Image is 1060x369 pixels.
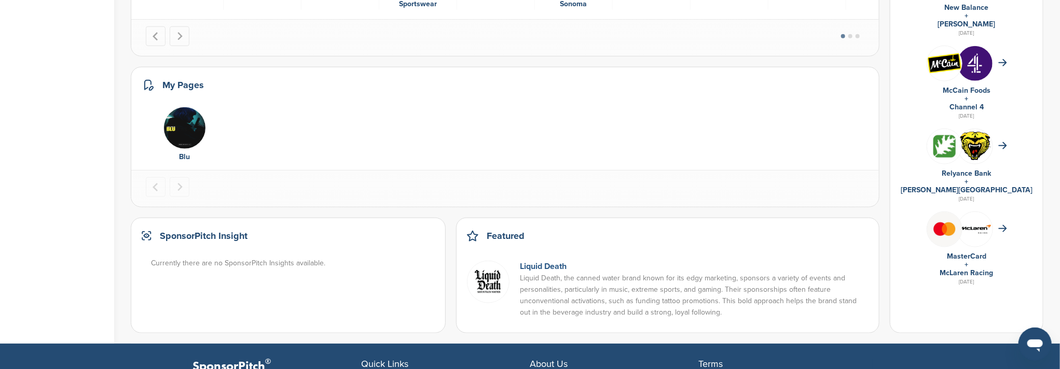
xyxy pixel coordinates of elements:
div: 1 of 1 [146,107,224,161]
img: Screen shot 2022 01 05 at 10.58.13 am [467,261,510,303]
a: McLaren Racing [940,268,994,277]
div: [DATE] [901,111,1033,121]
img: Blu [163,107,206,149]
a: Channel 4 [949,103,984,111]
a: [PERSON_NAME] [938,20,996,29]
a: Relyance Bank [942,169,992,178]
button: Go to last slide [146,26,166,46]
img: Mastercard logo [927,212,962,247]
a: [PERSON_NAME][GEOGRAPHIC_DATA] [901,186,1033,194]
button: Next slide [170,26,189,46]
h2: SponsorPitch Insight [160,229,247,243]
button: Previous slide [146,177,166,197]
a: + [965,11,969,20]
a: Blu [151,107,218,148]
div: [DATE] [901,29,1033,38]
a: McCain Foods [943,86,990,95]
a: Liquid Death [520,261,567,272]
a: MasterCard [947,252,986,261]
span: ® [266,355,271,368]
div: Currently there are no SponsorPitch Insights available. [151,258,436,269]
img: Ctknvhwm 400x400 [958,46,993,81]
p: Liquid Death, the canned water brand known for its edgy marketing, sponsors a variety of events a... [520,273,869,318]
img: Mclaren racing logo [958,212,993,247]
img: Odp7hoyt 400x400 [927,129,962,164]
a: + [965,94,969,103]
a: + [965,260,969,269]
a: Blu [180,152,190,161]
button: Go to page 1 [841,34,845,38]
button: Next slide [170,177,189,197]
ul: Select a slide to show [832,33,869,40]
a: New Balance [945,3,989,12]
button: Go to page 2 [848,34,852,38]
h2: Featured [487,229,525,243]
button: Go to page 3 [856,34,860,38]
iframe: Button to launch messaging window [1018,328,1052,361]
div: [DATE] [901,277,1033,287]
div: [DATE] [901,194,1033,204]
h2: My Pages [162,78,204,92]
img: Design img dhsqmo [958,131,993,161]
img: Open uri20141112 50798 1gyzy02 [927,53,962,74]
a: + [965,177,969,186]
